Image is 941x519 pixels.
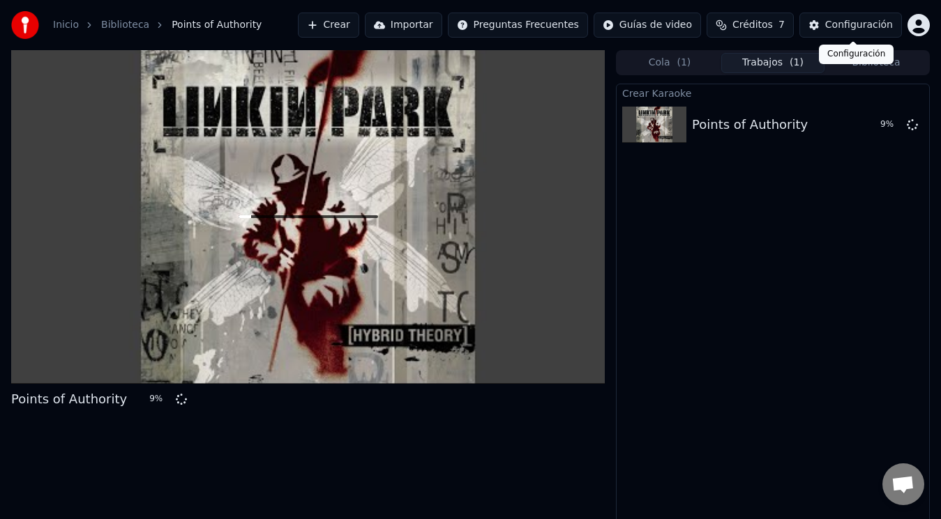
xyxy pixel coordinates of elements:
[617,84,929,101] div: Crear Karaoke
[448,13,588,38] button: Preguntas Frecuentes
[618,53,721,73] button: Cola
[677,56,691,70] span: ( 1 )
[172,18,262,32] span: Points of Authority
[880,119,901,130] div: 9 %
[365,13,442,38] button: Importar
[721,53,825,73] button: Trabajos
[882,463,924,505] a: Chat abierto
[594,13,701,38] button: Guías de video
[11,11,39,39] img: youka
[149,394,170,405] div: 9 %
[298,13,359,38] button: Crear
[11,389,127,409] div: Points of Authority
[825,18,893,32] div: Configuración
[799,13,902,38] button: Configuración
[53,18,79,32] a: Inicio
[101,18,149,32] a: Biblioteca
[692,115,808,134] div: Points of Authority
[819,45,894,64] div: Configuración
[778,18,785,32] span: 7
[732,18,773,32] span: Créditos
[790,56,804,70] span: ( 1 )
[707,13,794,38] button: Créditos7
[53,18,262,32] nav: breadcrumb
